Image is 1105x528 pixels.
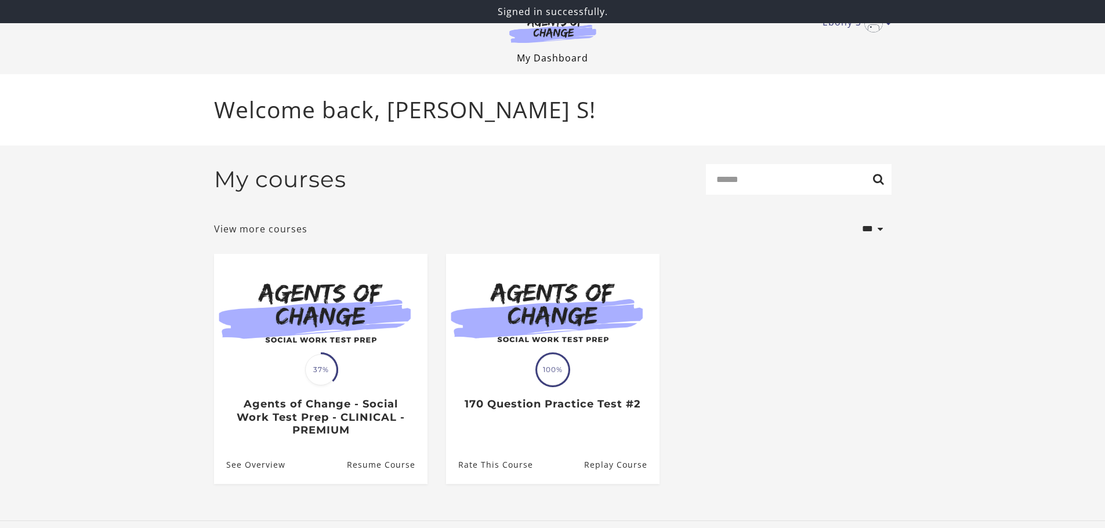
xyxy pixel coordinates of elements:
[458,398,647,411] h3: 170 Question Practice Test #2
[305,354,336,385] span: 37%
[823,14,886,32] a: Toggle menu
[214,222,307,236] a: View more courses
[537,354,568,385] span: 100%
[214,93,892,127] p: Welcome back, [PERSON_NAME] S!
[584,446,659,483] a: 170 Question Practice Test #2: Resume Course
[517,52,588,64] a: My Dashboard
[5,5,1100,19] p: Signed in successfully.
[446,446,533,483] a: 170 Question Practice Test #2: Rate This Course
[226,398,415,437] h3: Agents of Change - Social Work Test Prep - CLINICAL - PREMIUM
[214,446,285,483] a: Agents of Change - Social Work Test Prep - CLINICAL - PREMIUM: See Overview
[497,16,608,43] img: Agents of Change Logo
[214,166,346,193] h2: My courses
[346,446,427,483] a: Agents of Change - Social Work Test Prep - CLINICAL - PREMIUM: Resume Course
